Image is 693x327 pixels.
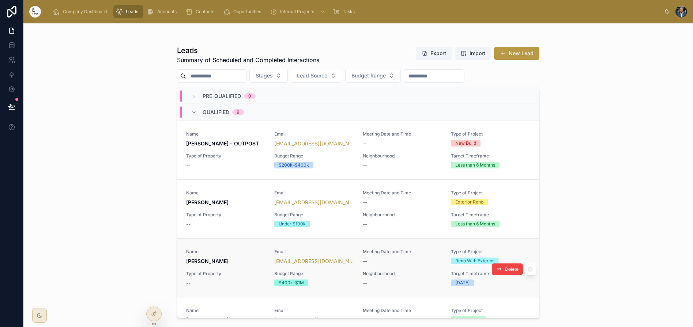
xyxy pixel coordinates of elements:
button: Import [455,47,491,60]
div: Exterior Reno [455,199,483,205]
span: Stages [256,72,273,79]
span: Type of Property [186,212,265,218]
span: -- [186,162,191,169]
span: Type of Project [451,131,530,137]
span: Budget Range [274,153,354,159]
a: [EMAIL_ADDRESS][DOMAIN_NAME] [274,199,354,206]
span: Type of Property [186,271,265,277]
a: Company Dashboard [50,5,112,18]
span: -- [363,140,367,147]
span: Budget Range [274,212,354,218]
span: Lead Source [297,72,327,79]
button: Select Button [291,69,342,83]
span: Name [186,131,265,137]
span: -- [186,221,191,228]
a: Opportunities [221,5,266,18]
span: Meeting Date and Time [363,190,442,196]
a: [EMAIL_ADDRESS][DOMAIN_NAME] [274,140,354,147]
span: Opportunities [233,9,261,15]
div: Less than 6 Months [455,162,495,168]
span: Import [470,50,485,57]
button: Export [416,47,452,60]
span: Neighbourhood [363,153,442,159]
a: Name[PERSON_NAME] - OUTPOSTEmail[EMAIL_ADDRESS][DOMAIN_NAME]Meeting Date and Time--Type of Projec... [177,121,539,179]
div: scrollable content [47,4,664,20]
span: Target Timeframe [451,153,530,159]
span: Tasks [343,9,355,15]
a: [EMAIL_ADDRESS][DOMAIN_NAME] [274,258,354,265]
span: Target Timeframe [451,212,530,218]
span: Name [186,190,265,196]
a: Accounts [145,5,182,18]
span: -- [363,162,367,169]
span: Budget Range [351,72,386,79]
span: Neighbourhood [363,271,442,277]
img: App logo [29,6,41,18]
span: Qualified [203,109,229,116]
span: Type of Property [186,153,265,159]
span: Leads [126,9,138,15]
h1: Leads [177,45,319,56]
span: Type of Project [451,308,530,313]
a: Leads [113,5,143,18]
span: Contacts [196,9,214,15]
span: Neighbourhood [363,212,442,218]
a: Contacts [183,5,219,18]
div: 0 [248,93,251,99]
a: Tasks [330,5,360,18]
span: Meeting Date and Time [363,308,442,313]
a: Name[PERSON_NAME]Email[EMAIL_ADDRESS][DOMAIN_NAME]Meeting Date and Time--Type of ProjectExterior ... [177,179,539,238]
span: Meeting Date and Time [363,249,442,255]
div: 9 [237,109,240,115]
span: Company Dashboard [63,9,107,15]
a: [PERSON_NAME][EMAIL_ADDRESS][DOMAIN_NAME] [274,316,354,324]
span: Summary of Scheduled and Completed Interactions [177,56,319,64]
span: -- [186,280,191,287]
span: -- [363,221,367,228]
span: Pre-Qualified [203,92,241,100]
span: -- [363,258,367,265]
span: Type of Project [451,249,530,255]
span: Budget Range [274,271,354,277]
div: $400k–$1M [279,280,304,286]
button: Select Button [345,69,401,83]
span: -- [363,316,367,324]
button: Delete [492,263,523,275]
span: Name [186,308,265,313]
span: Target Timeframe [451,271,530,277]
span: Type of Project [451,190,530,196]
div: New Build [455,140,476,147]
div: Reno With Exterior [455,258,494,264]
div: Interior Reno [455,316,482,323]
strong: [PERSON_NAME] [186,199,229,205]
span: Email [274,308,354,313]
button: New Lead [494,47,539,60]
strong: [PERSON_NAME] [186,317,229,323]
span: -- [363,280,367,287]
span: Accounts [157,9,177,15]
div: Less than 6 Months [455,221,495,227]
span: Internal Projects [280,9,314,15]
div: Under $100k [279,221,306,227]
div: [DATE] [455,280,470,286]
button: Select Button [249,69,288,83]
strong: [PERSON_NAME] [186,258,229,264]
span: Meeting Date and Time [363,131,442,137]
a: Internal Projects [268,5,329,18]
span: Delete [505,266,519,272]
span: Name [186,249,265,255]
span: -- [363,199,367,206]
span: Email [274,131,354,137]
span: Email [274,190,354,196]
div: $200k–$400k [279,162,309,168]
a: Name[PERSON_NAME]Email[EMAIL_ADDRESS][DOMAIN_NAME]Meeting Date and Time--Type of ProjectReno With... [177,238,539,297]
span: Email [274,249,354,255]
strong: [PERSON_NAME] - OUTPOST [186,140,259,147]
